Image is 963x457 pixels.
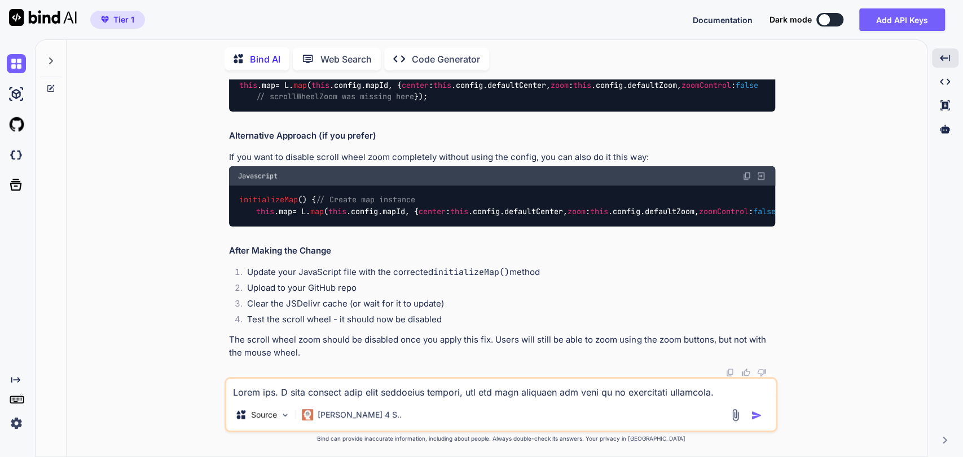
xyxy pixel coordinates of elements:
li: Clear the JSDelivr cache (or wait for it to update) [238,298,775,313]
button: premiumTier 1 [90,11,145,29]
span: false [736,80,758,90]
span: zoomControl [698,206,748,216]
img: copy [742,171,751,180]
img: icon [751,410,762,421]
img: Pick Models [280,410,290,420]
button: Add API Keys [859,8,945,31]
p: [PERSON_NAME] 4 S.. [318,409,402,420]
span: this [328,206,346,216]
img: dislike [757,368,766,377]
img: ai-studio [7,85,26,104]
span: Javascript [238,171,278,180]
span: // Create map instance [316,195,415,205]
span: mapId [382,206,405,216]
h2: After Making the Change [229,245,775,258]
p: Source [251,409,277,420]
img: settings [7,414,26,433]
p: The scroll wheel zoom should be disabled once you apply this fix. Users will still be able to zoo... [229,334,775,359]
span: zoom [551,80,569,90]
p: Bind AI [250,52,280,66]
span: zoom [568,206,586,216]
span: config [351,206,378,216]
span: config [596,80,623,90]
p: Code Generator [412,52,480,66]
h2: Alternative Approach (if you prefer) [229,130,775,143]
span: center [419,206,446,216]
img: attachment [729,409,742,421]
span: this [239,80,257,90]
li: Update your JavaScript file with the corrected method [238,266,775,282]
span: this [433,80,451,90]
span: defaultZoom [627,80,677,90]
span: defaultCenter [487,80,546,90]
img: copy [725,368,735,377]
p: Web Search [320,52,372,66]
span: Documentation [693,15,753,25]
img: chat [7,54,26,73]
img: Open in Browser [756,171,766,181]
span: this [573,80,591,90]
span: initializeMap [239,195,298,205]
span: map [279,206,292,216]
code: initializeMap() [433,267,509,278]
img: Bind AI [9,9,77,26]
button: Documentation [693,14,753,26]
span: mapId [366,80,388,90]
span: config [613,206,640,216]
img: premium [101,16,109,23]
span: defaultZoom [644,206,694,216]
span: // scrollWheelZoom was missing here [256,91,414,101]
li: Upload to your GitHub repo [238,282,775,298]
span: this [590,206,608,216]
p: If you want to disable scroll wheel zoom completely without using the config, you can also do it ... [229,151,775,164]
span: zoomControl [681,80,731,90]
span: Tier 1 [113,14,134,25]
span: Dark mode [769,14,812,25]
img: githubLight [7,115,26,134]
code: . = L. ( . . , { : . . , : . . , : }); [238,79,758,103]
img: Claude 4 Sonnet [302,409,313,420]
span: config [456,80,483,90]
span: false [753,206,775,216]
span: map [310,206,324,216]
li: Test the scroll wheel - it should now be disabled [238,313,775,329]
span: config [334,80,361,90]
span: this [450,206,468,216]
p: Bind can provide inaccurate information, including about people. Always double-check its answers.... [225,434,777,443]
span: map [262,80,275,90]
img: darkCloudIdeIcon [7,145,26,165]
span: config [473,206,500,216]
span: this [256,206,274,216]
span: this [311,80,329,90]
span: center [402,80,429,90]
img: like [741,368,750,377]
span: map [293,80,307,90]
span: defaultCenter [504,206,563,216]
